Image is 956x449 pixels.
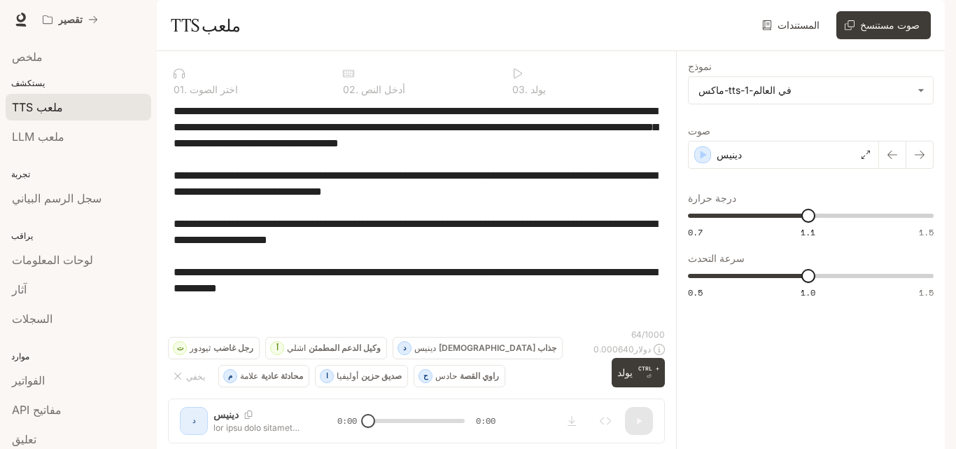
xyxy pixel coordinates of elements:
font: راوي القصة [460,371,499,381]
button: معلامةمحادثة عادية [218,365,309,387]
font: [DEMOGRAPHIC_DATA] جذاب [439,343,556,353]
font: أ [276,343,279,352]
font: ا [326,371,328,380]
font: ⏎ [647,373,652,380]
button: أاشليوكيل الدعم المطمئن [265,337,387,359]
font: يخفي [186,371,205,382]
font: المستندات [778,19,820,31]
font: 1.0 [801,286,815,298]
font: 1.5 [919,226,934,238]
button: جميع مساحات العمل [36,6,104,34]
font: 0.000640 [593,344,634,354]
font: 0.7 [688,226,703,238]
font: صوت [688,125,710,137]
font: صوت مستنسخ [860,19,920,31]
font: 0 [174,83,180,95]
font: دينيس [414,343,436,353]
font: علامة [240,371,258,381]
font: رجل غاضب [213,343,253,353]
button: يولدCTRL +⏎ [612,358,665,387]
font: 0 [512,83,519,95]
button: صوت مستنسخ [836,11,931,39]
font: درجة حرارة [688,192,736,204]
font: أدخل النص [361,83,405,95]
font: دولار [634,344,651,354]
font: اشلي [287,343,306,353]
font: 1.5 [919,286,934,298]
font: . [356,83,358,95]
font: د [403,343,406,352]
font: يولد [530,83,546,95]
font: اختر الصوت [190,83,238,95]
a: المستندات [759,11,825,39]
div: في العالم-tts-1-ماكس [689,77,933,104]
button: يخفي [168,365,213,387]
button: ححادسراوي القصة [414,365,505,387]
font: دينيس [717,148,742,160]
font: م [228,371,232,380]
font: سرعة التحدث [688,252,745,264]
font: ثيودور [190,343,211,353]
font: حادس [435,371,457,381]
font: نموذج [688,60,712,72]
font: في العالم-tts-1-ماكس [698,84,792,96]
button: ددينيس[DEMOGRAPHIC_DATA] جذاب [393,337,563,359]
font: تقصير [58,13,83,25]
font: 0 [343,83,349,95]
font: ت [177,343,183,352]
button: تثيودوررجل غاضب [168,337,260,359]
font: يولد [617,366,633,378]
button: اأوليفياصديق حزين [315,365,408,387]
font: ملعب TTS [171,15,240,36]
font: . [525,83,528,95]
font: 1 [180,83,184,95]
font: أوليفيا [337,371,358,381]
font: 3 [519,83,525,95]
font: ح [423,371,428,380]
font: 2 [349,83,356,95]
font: 0.5 [688,286,703,298]
font: . [184,83,187,95]
font: 1.1 [801,226,815,238]
font: صديق حزين [361,371,402,381]
font: CTRL + [638,365,659,372]
font: محادثة عادية [261,371,303,381]
font: وكيل الدعم المطمئن [309,343,381,353]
